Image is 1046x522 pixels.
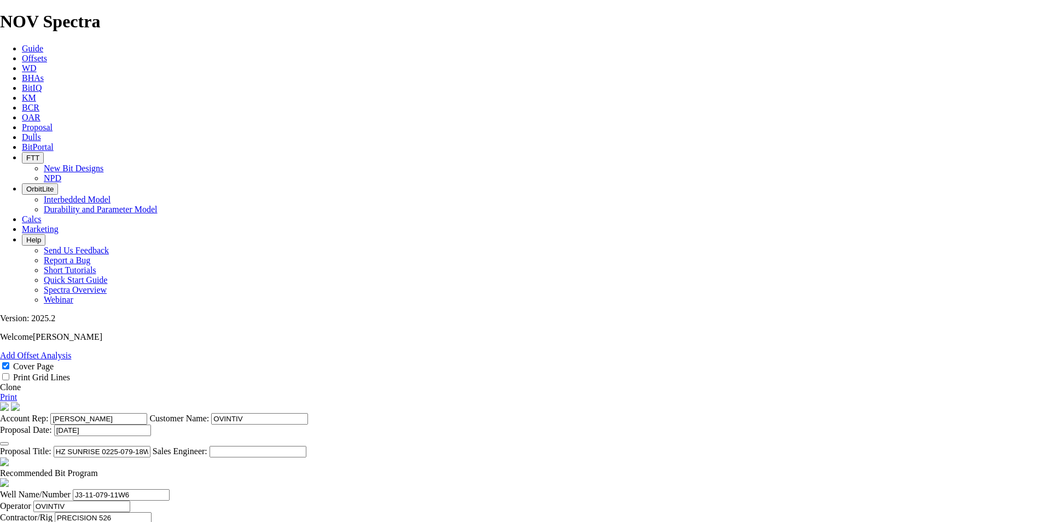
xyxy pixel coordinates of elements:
a: Webinar [44,295,73,304]
a: Dulls [22,132,41,142]
a: Guide [22,44,43,53]
button: Help [22,234,45,246]
a: Short Tutorials [44,265,96,275]
a: KM [22,93,36,102]
label: Customer Name: [149,414,209,423]
span: OrbitLite [26,185,54,193]
label: Cover Page [13,362,54,371]
a: BCR [22,103,39,112]
a: Marketing [22,224,59,234]
label: Print Grid Lines [13,373,70,382]
a: Send Us Feedback [44,246,109,255]
a: Proposal [22,123,53,132]
button: OrbitLite [22,183,58,195]
a: Offsets [22,54,47,63]
a: BHAs [22,73,44,83]
a: WD [22,63,37,73]
a: Spectra Overview [44,285,107,294]
span: [PERSON_NAME] [33,332,102,341]
a: Quick Start Guide [44,275,107,285]
a: New Bit Designs [44,164,103,173]
a: OAR [22,113,40,122]
span: Help [26,236,41,244]
a: Interbedded Model [44,195,111,204]
a: Calcs [22,214,42,224]
img: cover-graphic.e5199e77.png [11,402,20,411]
label: Sales Engineer: [153,446,207,456]
button: FTT [22,152,44,164]
a: Durability and Parameter Model [44,205,158,214]
span: FTT [26,154,39,162]
a: BitPortal [22,142,54,152]
a: Report a Bug [44,256,90,265]
a: NPD [44,173,61,183]
a: BitIQ [22,83,42,92]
